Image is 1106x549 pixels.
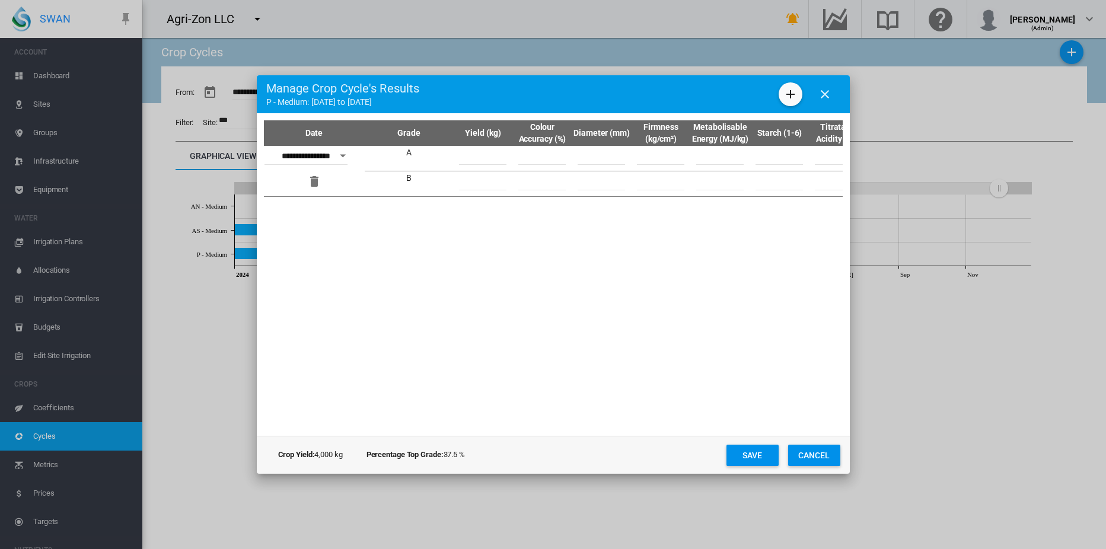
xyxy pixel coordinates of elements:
[691,120,750,146] th: Metabolisable Energy (MJ/kg)
[278,449,343,460] span: 4,000 kg
[454,120,513,146] th: Yield (kg)
[366,449,465,460] span: 37.5 %
[302,170,326,193] button: icon-delete
[813,82,837,106] button: icon-close
[750,120,809,146] th: Starch (1-6)
[257,75,850,474] md-dialog: Date Grade ...
[788,445,840,466] button: Cancel
[264,120,365,146] th: Date
[366,450,444,459] b: Percentage Top Grade:
[365,120,454,146] th: Grade
[307,174,321,189] md-icon: icon-delete
[365,171,454,197] td: B
[266,97,420,108] span: P - Medium: [DATE] to [DATE]
[779,82,802,106] button: icon-plus
[572,120,632,146] th: Diameter (mm)
[332,145,353,167] button: Open calendar
[783,87,798,101] md-icon: icon-plus
[809,120,869,146] th: Titratable Acidity (g/L)
[818,87,832,101] md-icon: icon-close
[266,80,420,97] span: Manage Crop Cycle's Results
[513,120,572,146] th: Colour Accuracy (%)
[632,120,691,146] th: Firmness (kg/cm²)
[365,146,454,171] td: A
[278,450,315,459] b: Crop Yield:
[726,445,779,466] button: Save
